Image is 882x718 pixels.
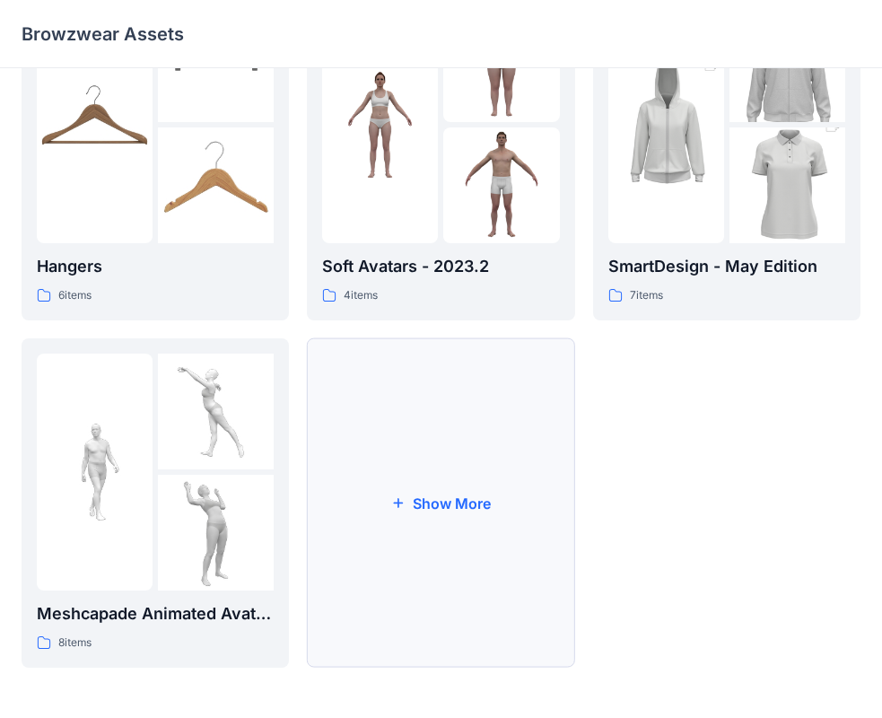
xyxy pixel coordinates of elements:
[37,414,153,530] img: folder 1
[608,38,724,212] img: folder 1
[22,338,289,668] a: folder 1folder 2folder 3Meshcapade Animated Avatars8items
[58,634,92,652] p: 8 items
[158,354,274,469] img: folder 2
[22,22,184,47] p: Browzwear Assets
[729,99,845,273] img: folder 3
[608,254,845,279] p: SmartDesign - May Edition
[344,286,378,305] p: 4 items
[322,66,438,182] img: folder 1
[58,286,92,305] p: 6 items
[158,127,274,243] img: folder 3
[307,338,574,668] button: Show More
[158,475,274,591] img: folder 3
[322,254,559,279] p: Soft Avatars - 2023.2
[37,601,274,626] p: Meshcapade Animated Avatars
[630,286,663,305] p: 7 items
[443,127,559,243] img: folder 3
[37,254,274,279] p: Hangers
[37,66,153,182] img: folder 1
